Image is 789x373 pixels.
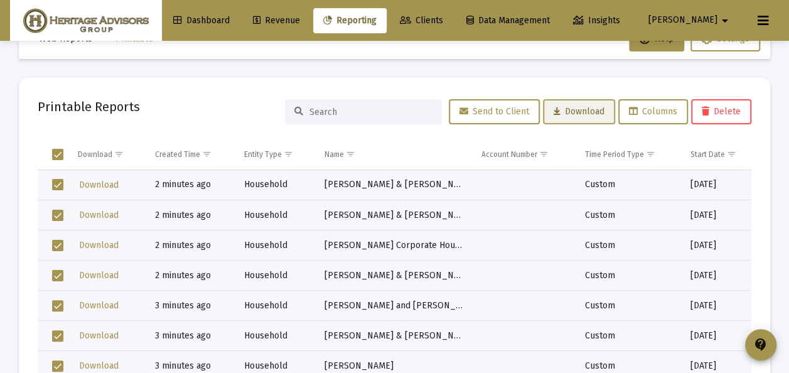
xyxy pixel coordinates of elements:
[717,8,733,33] mat-icon: arrow_drop_down
[79,330,119,341] span: Download
[78,206,120,224] button: Download
[78,236,120,254] button: Download
[173,15,230,26] span: Dashboard
[69,139,146,170] td: Column Download
[390,8,453,33] a: Clients
[576,139,681,170] td: Column Time Period Type
[459,106,529,117] span: Send to Client
[629,106,677,117] span: Columns
[52,270,63,281] div: Select row
[235,230,316,261] td: Household
[539,149,549,159] span: Show filter options for column 'Account Number'
[681,291,758,321] td: [DATE]
[235,291,316,321] td: Household
[316,139,473,170] td: Column Name
[726,149,736,159] span: Show filter options for column 'Start Date'
[481,149,537,159] div: Account Number
[244,149,282,159] div: Entity Type
[316,291,473,321] td: [PERSON_NAME] and [PERSON_NAME]
[473,139,576,170] td: Column Account Number
[52,360,63,372] div: Select row
[146,139,235,170] td: Column Created Time
[146,170,235,200] td: 2 minutes ago
[316,261,473,291] td: [PERSON_NAME] & [PERSON_NAME]
[235,321,316,351] td: Household
[235,139,316,170] td: Column Entity Type
[681,230,758,261] td: [DATE]
[38,97,140,117] h2: Printable Reports
[316,321,473,351] td: [PERSON_NAME] & [PERSON_NAME], [PERSON_NAME]
[155,149,200,159] div: Created Time
[235,200,316,230] td: Household
[400,15,443,26] span: Clients
[633,8,748,33] button: [PERSON_NAME]
[79,360,119,371] span: Download
[466,15,550,26] span: Data Management
[52,240,63,251] div: Select row
[691,99,751,124] button: Delete
[681,139,758,170] td: Column Start Date
[309,107,432,117] input: Search
[146,230,235,261] td: 2 minutes ago
[313,8,387,33] a: Reporting
[449,99,540,124] button: Send to Client
[681,321,758,351] td: [DATE]
[681,200,758,230] td: [DATE]
[573,15,620,26] span: Insights
[316,200,473,230] td: [PERSON_NAME] & [PERSON_NAME] Household
[78,176,120,194] button: Download
[323,15,377,26] span: Reporting
[79,300,119,311] span: Download
[146,291,235,321] td: 3 minutes ago
[146,321,235,351] td: 3 minutes ago
[253,15,300,26] span: Revenue
[146,261,235,291] td: 2 minutes ago
[52,300,63,311] div: Select row
[681,261,758,291] td: [DATE]
[325,149,344,159] div: Name
[576,291,681,321] td: Custom
[146,200,235,230] td: 2 minutes ago
[576,170,681,200] td: Custom
[576,230,681,261] td: Custom
[618,99,688,124] button: Columns
[576,261,681,291] td: Custom
[78,327,120,345] button: Download
[114,149,124,159] span: Show filter options for column 'Download'
[243,8,310,33] a: Revenue
[648,15,717,26] span: [PERSON_NAME]
[456,8,560,33] a: Data Management
[78,149,112,159] div: Download
[78,266,120,284] button: Download
[584,149,643,159] div: Time Period Type
[753,337,768,352] mat-icon: contact_support
[563,8,630,33] a: Insights
[576,200,681,230] td: Custom
[346,149,355,159] span: Show filter options for column 'Name'
[316,230,473,261] td: Adamski, Alan Corporate Household
[78,296,120,315] button: Download
[79,210,119,220] span: Download
[163,8,240,33] a: Dashboard
[554,106,604,117] span: Download
[690,149,724,159] div: Start Date
[645,149,655,159] span: Show filter options for column 'Time Period Type'
[79,240,119,251] span: Download
[202,149,212,159] span: Show filter options for column 'Created Time'
[235,261,316,291] td: Household
[543,99,615,124] button: Download
[52,179,63,190] div: Select row
[19,8,153,33] img: Dashboard
[576,321,681,351] td: Custom
[52,149,63,160] div: Select all
[52,330,63,342] div: Select row
[681,170,758,200] td: [DATE]
[79,270,119,281] span: Download
[284,149,293,159] span: Show filter options for column 'Entity Type'
[52,210,63,221] div: Select row
[639,33,674,44] span: Help
[235,170,316,200] td: Household
[702,106,741,117] span: Delete
[316,170,473,200] td: [PERSON_NAME] & [PERSON_NAME] Household
[79,180,119,190] span: Download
